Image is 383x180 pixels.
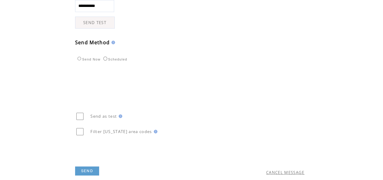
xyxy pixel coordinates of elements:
input: Scheduled [103,57,107,61]
a: SEND [75,166,99,175]
span: Filter [US_STATE] area codes [90,129,152,134]
label: Scheduled [102,57,127,61]
a: SEND TEST [75,17,115,29]
label: Send Now [76,57,101,61]
a: CANCEL MESSAGE [266,170,305,175]
span: Send Method [75,39,110,46]
img: help.gif [152,130,157,133]
input: Send Now [78,57,81,61]
img: help.gif [110,41,115,44]
span: Send as test [90,113,117,119]
img: help.gif [117,114,122,118]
